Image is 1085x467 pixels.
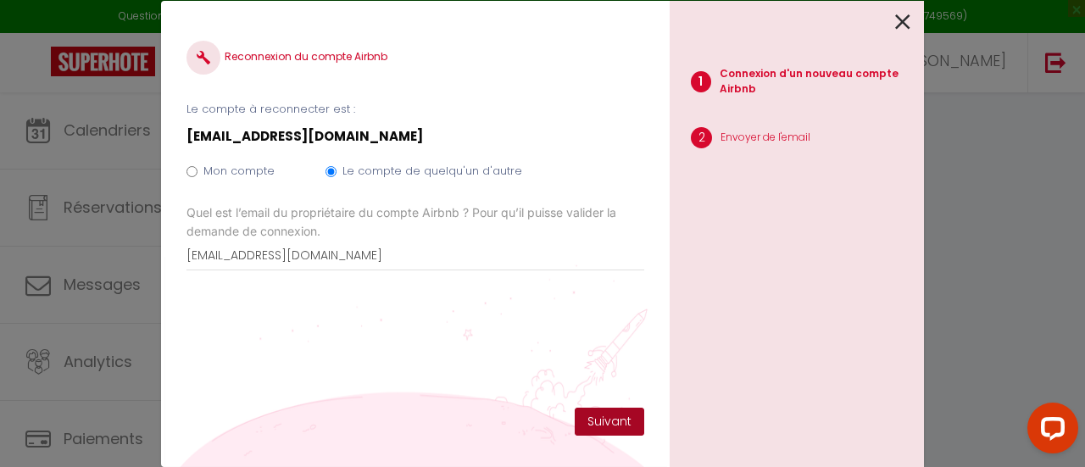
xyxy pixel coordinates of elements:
label: Mon compte [203,163,275,180]
span: 2 [691,127,712,148]
p: Envoyer de l'email [721,130,810,146]
h4: Reconnexion du compte Airbnb [186,41,644,75]
p: [EMAIL_ADDRESS][DOMAIN_NAME] [186,126,644,147]
p: Connexion d'un nouveau compte Airbnb [720,66,925,98]
label: Quel est l’email du propriétaire du compte Airbnb ? Pour qu’il puisse valider la demande de conne... [186,203,644,241]
span: 1 [691,71,711,92]
iframe: LiveChat chat widget [1014,396,1085,467]
label: Le compte de quelqu'un d'autre [342,163,522,180]
p: Le compte à reconnecter est : [186,101,644,118]
button: Suivant [575,408,644,436]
